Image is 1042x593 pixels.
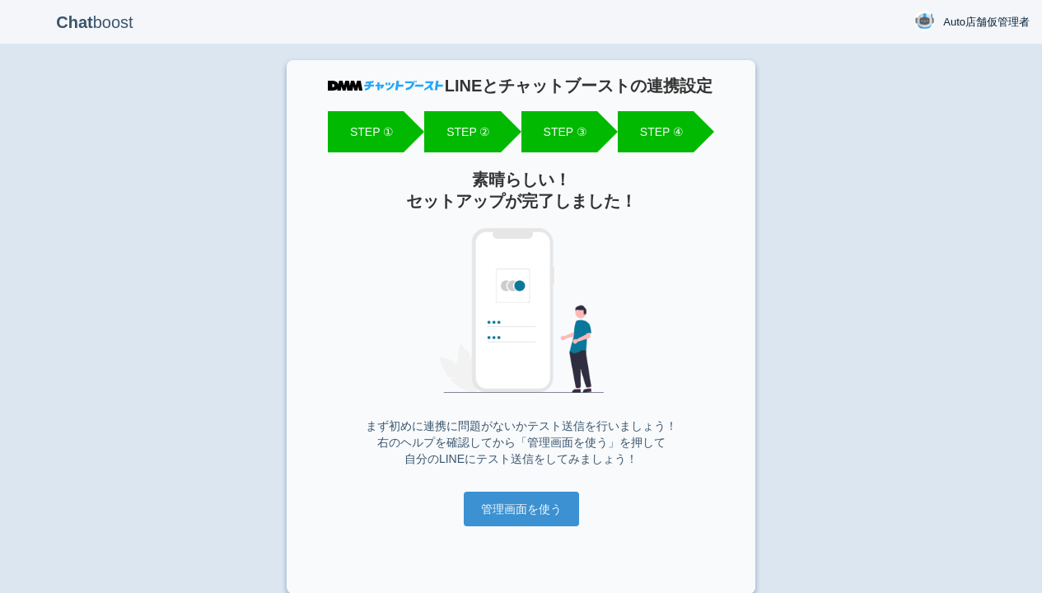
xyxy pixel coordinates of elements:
li: STEP ② [424,111,500,152]
p: boost [12,2,177,43]
span: Auto店舗仮管理者 [943,14,1030,30]
h2: 素晴らしい！ セットアップが完了しました！ [328,169,714,212]
b: Chat [56,13,92,31]
img: DMMチャットブースト [328,81,443,91]
input: 管理画面を使う [464,492,579,526]
li: STEP ④ [618,111,694,152]
h1: LINEとチャットブーストの連携設定 [443,77,714,95]
img: 完了画面 [439,228,604,393]
li: STEP ③ [521,111,597,152]
p: まず初めに連携に問題がないかテスト送信を行いましょう！ 右のヘルプを確認してから「管理画面を使う」を押して 自分のLINEにテスト送信をしてみましょう！ [328,418,714,467]
li: STEP ① [328,111,404,152]
img: User Image [914,11,935,31]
